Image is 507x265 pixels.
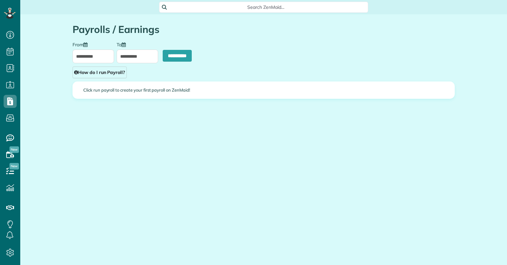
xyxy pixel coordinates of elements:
[117,41,129,47] label: To
[9,163,19,169] span: New
[73,82,454,98] div: Click run payroll to create your first payroll on ZenMaid!
[73,41,91,47] label: From
[73,24,455,35] h1: Payrolls / Earnings
[73,66,127,78] a: How do I run Payroll?
[9,146,19,153] span: New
